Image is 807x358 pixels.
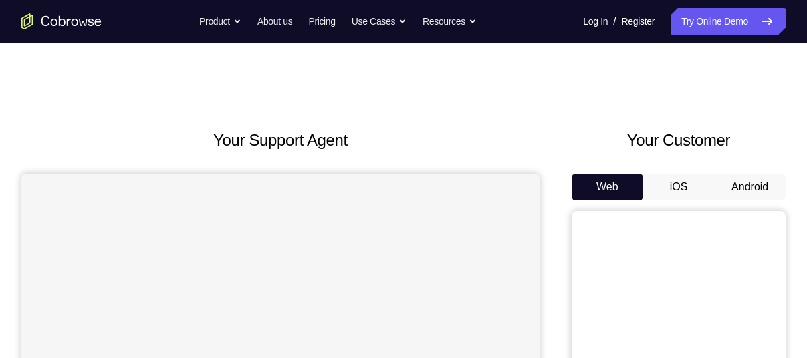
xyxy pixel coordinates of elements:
[21,128,540,152] h2: Your Support Agent
[352,8,407,35] button: Use Cases
[572,128,786,152] h2: Your Customer
[572,174,643,200] button: Web
[21,13,102,29] a: Go to the home page
[671,8,786,35] a: Try Online Demo
[257,8,292,35] a: About us
[308,8,335,35] a: Pricing
[199,8,241,35] button: Product
[643,174,715,200] button: iOS
[583,8,608,35] a: Log In
[622,8,655,35] a: Register
[423,8,477,35] button: Resources
[714,174,786,200] button: Android
[613,13,616,29] span: /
